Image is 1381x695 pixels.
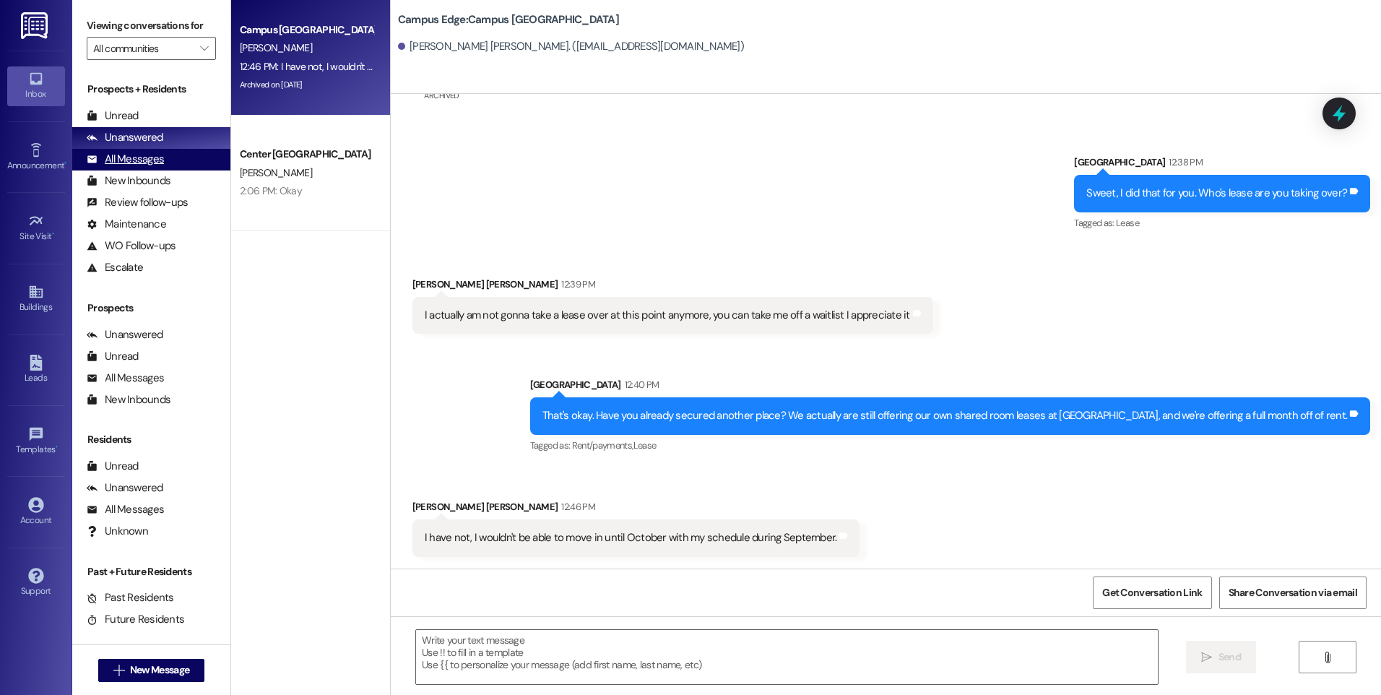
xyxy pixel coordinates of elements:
div: All Messages [87,152,164,167]
div: Unknown [87,524,148,539]
div: 12:39 PM [558,277,595,292]
div: Campus [GEOGRAPHIC_DATA] [240,22,373,38]
input: All communities [93,37,193,60]
div: 12:46 PM [558,499,595,514]
a: Account [7,493,65,532]
div: Unread [87,349,139,364]
label: Viewing conversations for [87,14,216,37]
span: Lease [1116,217,1139,229]
i:  [200,43,208,54]
div: All Messages [87,371,164,386]
span: Get Conversation Link [1102,585,1202,600]
div: I have not, I wouldn't be able to move in until October with my schedule during September. [425,530,837,545]
span: • [64,158,66,168]
div: 12:40 PM [621,377,659,392]
div: New Inbounds [87,392,170,407]
div: Center [GEOGRAPHIC_DATA] [240,147,373,162]
div: Unanswered [87,480,163,496]
div: [PERSON_NAME] [PERSON_NAME] [412,499,860,519]
div: All Messages [87,502,164,517]
span: • [52,229,54,239]
span: Lease [633,439,657,452]
div: Tagged as: [1074,212,1370,233]
div: Past + Future Residents [72,564,230,579]
a: Site Visit • [7,209,65,248]
span: New Message [130,662,189,678]
div: Escalate [87,260,143,275]
div: [GEOGRAPHIC_DATA] [1074,155,1370,175]
span: Share Conversation via email [1229,585,1357,600]
span: Send [1218,649,1241,665]
a: Templates • [7,422,65,461]
div: That's okay. Have you already secured another place? We actually are still offering our own share... [542,408,1347,423]
div: Tagged as: [530,435,1370,456]
div: [GEOGRAPHIC_DATA] [530,377,1370,397]
span: [PERSON_NAME] [240,166,312,179]
div: Unanswered [87,327,163,342]
span: Rent/payments , [572,439,633,452]
div: 12:38 PM [1165,155,1203,170]
div: Unanswered [87,130,163,145]
div: 2:06 PM: Okay [240,184,302,197]
div: Archived on [DATE] [238,76,375,94]
div: Prospects + Residents [72,82,230,97]
div: [PERSON_NAME] [PERSON_NAME]. ([EMAIL_ADDRESS][DOMAIN_NAME]) [398,39,744,54]
span: [PERSON_NAME] [240,41,312,54]
div: I actually am not gonna take a lease over at this point anymore, you can take me off a waitlist I... [425,308,910,323]
a: Support [7,564,65,603]
div: Residents [72,432,230,447]
a: Buildings [7,280,65,319]
div: Unread [87,108,139,124]
button: New Message [98,659,205,682]
button: Send [1186,641,1256,673]
button: Get Conversation Link [1093,577,1211,609]
div: 12:46 PM: I have not, I wouldn't be able to move in until October with my schedule during September. [240,60,658,73]
div: New Inbounds [87,173,170,189]
div: Prospects [72,301,230,316]
div: Future Residents [87,612,184,627]
div: Sweet, I did that for you. Who's lease are you taking over? [1086,186,1347,201]
div: WO Follow-ups [87,238,176,254]
b: Campus Edge: Campus [GEOGRAPHIC_DATA] [398,12,619,27]
i:  [113,665,124,676]
img: ResiDesk Logo [21,12,51,39]
div: Review follow-ups [87,195,188,210]
div: Maintenance [87,217,166,232]
div: [PERSON_NAME] [PERSON_NAME] [412,277,933,297]
a: Inbox [7,66,65,105]
button: Share Conversation via email [1219,577,1367,609]
span: • [56,442,58,452]
div: Unread [87,459,139,474]
i:  [1201,652,1212,663]
i:  [1322,652,1333,663]
div: Past Residents [87,590,174,605]
a: Leads [7,350,65,389]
